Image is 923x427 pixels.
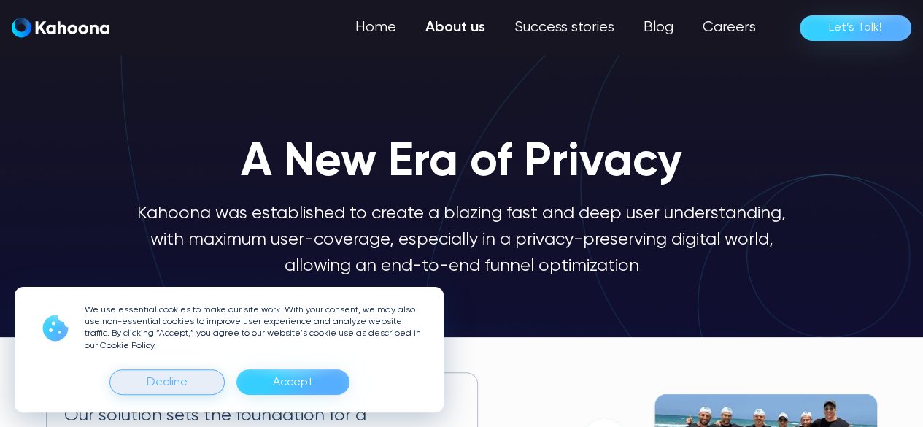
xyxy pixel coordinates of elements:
a: Blog [629,13,688,42]
div: Accept [236,369,349,395]
div: Let’s Talk! [829,16,882,39]
a: Home [341,13,411,42]
div: Accept [273,371,313,394]
p: We use essential cookies to make our site work. With your consent, we may also use non-essential ... [85,304,426,352]
a: About us [411,13,500,42]
div: Decline [109,369,225,395]
p: Kahoona was established to create a blazing fast and deep user understanding, with maximum user-c... [135,200,789,279]
a: home [12,18,109,39]
img: Kahoona logo white [12,18,109,38]
a: Let’s Talk! [800,15,911,41]
a: Success stories [500,13,629,42]
div: Decline [147,371,188,394]
a: Careers [688,13,771,42]
h1: A New Era of Privacy [241,137,682,188]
